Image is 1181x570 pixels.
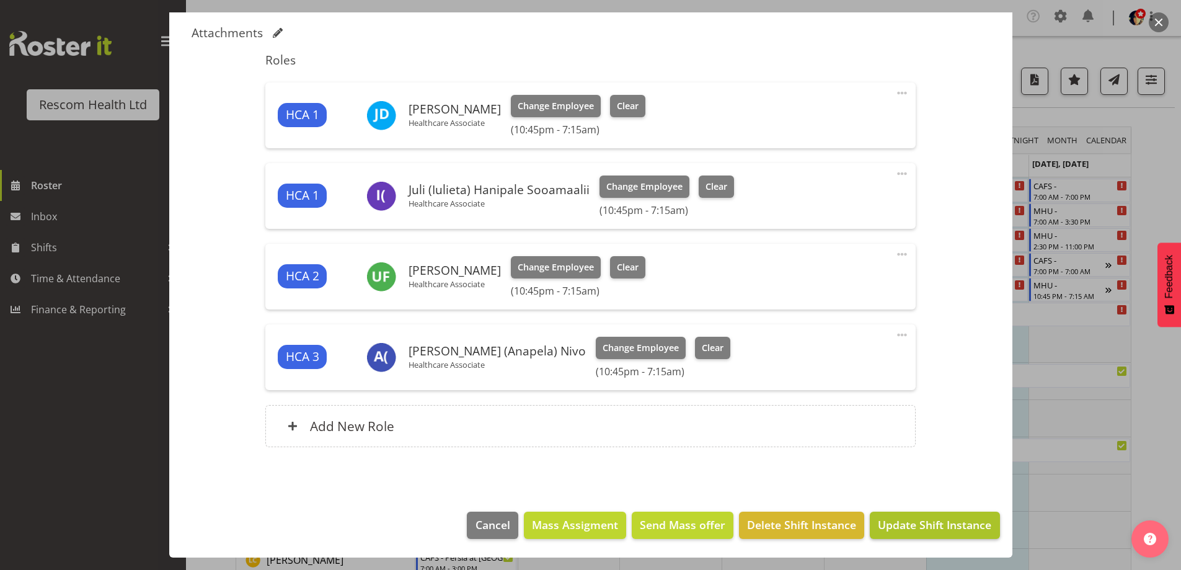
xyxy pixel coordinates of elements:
[524,512,626,539] button: Mass Assigment
[747,517,856,533] span: Delete Shift Instance
[870,512,999,539] button: Update Shift Instance
[518,261,594,274] span: Change Employee
[409,118,501,128] p: Healthcare Associate
[702,341,723,355] span: Clear
[511,285,645,297] h6: (10:45pm - 7:15am)
[511,256,601,278] button: Change Employee
[603,341,679,355] span: Change Employee
[192,25,263,40] h5: Attachments
[265,53,916,68] h5: Roles
[610,95,645,117] button: Clear
[599,176,689,198] button: Change Employee
[606,180,683,194] span: Change Employee
[599,204,733,216] h6: (10:45pm - 7:15am)
[739,512,864,539] button: Delete Shift Instance
[286,187,319,205] span: HCA 1
[518,99,594,113] span: Change Employee
[706,180,727,194] span: Clear
[366,181,396,211] img: iulieta-juli-hanipale-sooamaalii8617.jpg
[366,100,396,130] img: judi-dunstan11394.jpg
[409,198,590,208] p: Healthcare Associate
[511,123,645,136] h6: (10:45pm - 7:15am)
[409,360,586,370] p: Healthcare Associate
[366,342,396,372] img: ana-anapela-nivo8618.jpg
[467,512,518,539] button: Cancel
[475,517,510,533] span: Cancel
[286,106,319,124] span: HCA 1
[409,279,501,289] p: Healthcare Associate
[610,256,645,278] button: Clear
[409,264,501,277] h6: [PERSON_NAME]
[617,99,639,113] span: Clear
[1157,243,1181,327] button: Feedback - Show survey
[286,267,319,285] span: HCA 2
[1164,255,1175,298] span: Feedback
[1144,533,1156,545] img: help-xxl-2.png
[310,418,394,434] h6: Add New Role
[640,517,725,533] span: Send Mass offer
[699,176,734,198] button: Clear
[878,517,991,533] span: Update Shift Instance
[511,95,601,117] button: Change Employee
[695,337,730,359] button: Clear
[286,348,319,366] span: HCA 3
[409,344,586,358] h6: [PERSON_NAME] (Anapela) Nivo
[532,517,618,533] span: Mass Assigment
[617,261,639,274] span: Clear
[409,102,501,116] h6: [PERSON_NAME]
[632,512,733,539] button: Send Mass offer
[596,337,686,359] button: Change Employee
[409,183,590,197] h6: Juli (Iulieta) Hanipale Sooamaalii
[366,262,396,292] img: uliuli-fruean10085.jpg
[596,365,730,378] h6: (10:45pm - 7:15am)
